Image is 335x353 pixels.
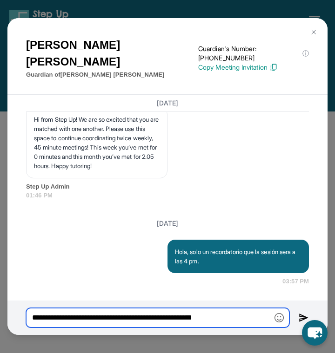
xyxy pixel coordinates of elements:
[26,70,198,79] p: Guardian of [PERSON_NAME] [PERSON_NAME]
[26,219,309,228] h3: [DATE]
[198,44,309,63] p: Guardian's Number: [PHONE_NUMBER]
[302,320,328,346] button: chat-button
[175,247,301,266] p: Hola, solo un recordatorio que la sesión sera a las 4 pm.
[302,49,309,58] span: ⓘ
[275,313,284,322] img: Emoji
[299,312,309,323] img: Send icon
[282,277,309,286] span: 03:57 PM
[198,63,309,72] p: Copy Meeting Invitation
[26,182,309,191] span: Step Up Admin
[310,28,317,36] img: Close Icon
[26,191,309,200] span: 01:46 PM
[269,63,278,72] img: Copy Icon
[26,98,309,108] h3: [DATE]
[34,115,160,170] p: Hi from Step Up! We are so excited that you are matched with one another. Please use this space t...
[26,37,198,70] h1: [PERSON_NAME] [PERSON_NAME]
